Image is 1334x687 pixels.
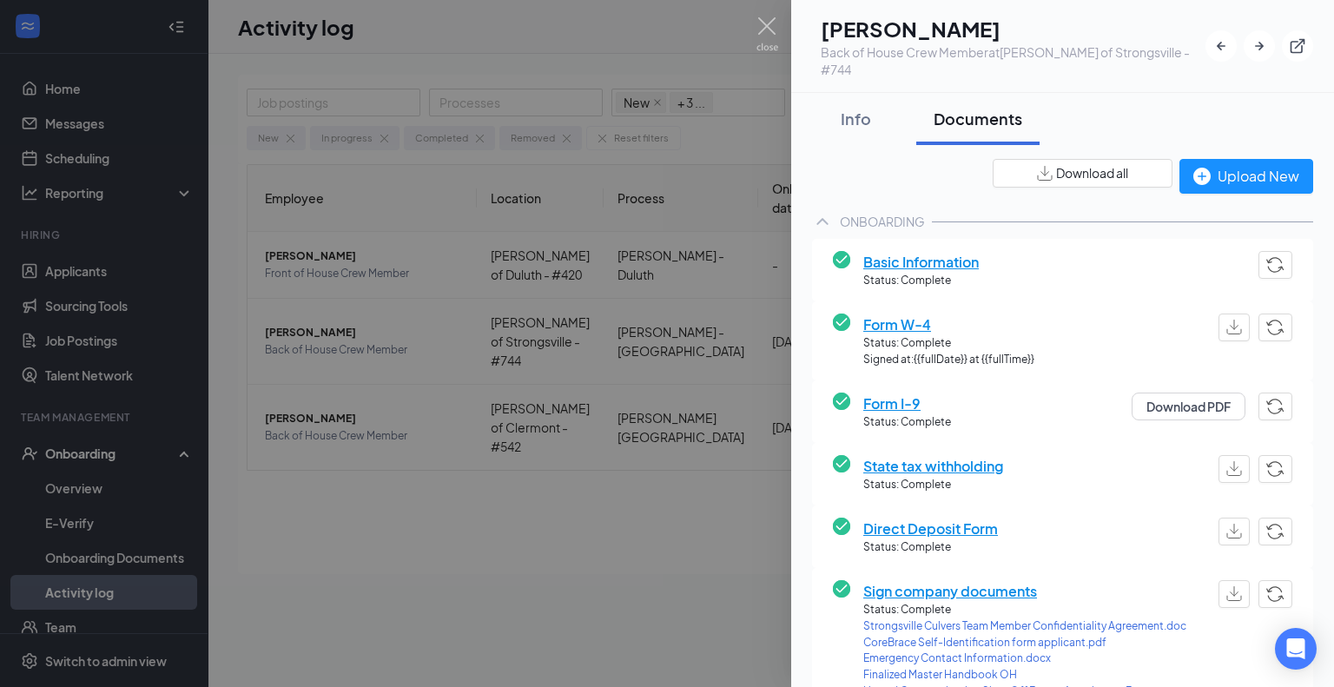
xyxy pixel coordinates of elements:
span: Form W-4 [863,314,1034,335]
div: ONBOARDING [840,213,925,230]
div: Open Intercom Messenger [1275,628,1317,670]
span: Status: Complete [863,539,998,556]
svg: ArrowLeftNew [1212,37,1230,55]
a: Strongsville Culvers Team Member Confidentiality Agreement.doc [863,618,1186,635]
a: Finalized Master Handbook OH [863,667,1186,684]
div: Back of House Crew Member at [PERSON_NAME] of Strongsville - #744 [821,43,1205,78]
div: Info [829,108,882,129]
span: Status: Complete [863,602,1186,618]
span: Direct Deposit Form [863,518,998,539]
div: Upload New [1193,165,1299,187]
div: Documents [934,108,1022,129]
button: Download PDF [1132,393,1245,420]
button: ExternalLink [1282,30,1313,62]
span: Status: Complete [863,477,1003,493]
span: Signed at: {{fullDate}} at {{fullTime}} [863,352,1034,368]
span: Status: Complete [863,273,979,289]
span: Basic Information [863,251,979,273]
span: State tax withholding [863,455,1003,477]
svg: ArrowRight [1251,37,1268,55]
h1: [PERSON_NAME] [821,14,1205,43]
span: Download all [1056,164,1128,182]
span: Status: Complete [863,335,1034,352]
button: Download all [993,159,1172,188]
svg: ChevronUp [812,211,833,232]
span: Status: Complete [863,414,951,431]
span: Form I-9 [863,393,951,414]
a: CoreBrace Self-Identification form applicant.pdf [863,635,1186,651]
button: Upload New [1179,159,1313,194]
svg: ExternalLink [1289,37,1306,55]
span: Sign company documents [863,580,1186,602]
button: ArrowRight [1244,30,1275,62]
a: Emergency Contact Information.docx [863,651,1186,667]
button: ArrowLeftNew [1205,30,1237,62]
